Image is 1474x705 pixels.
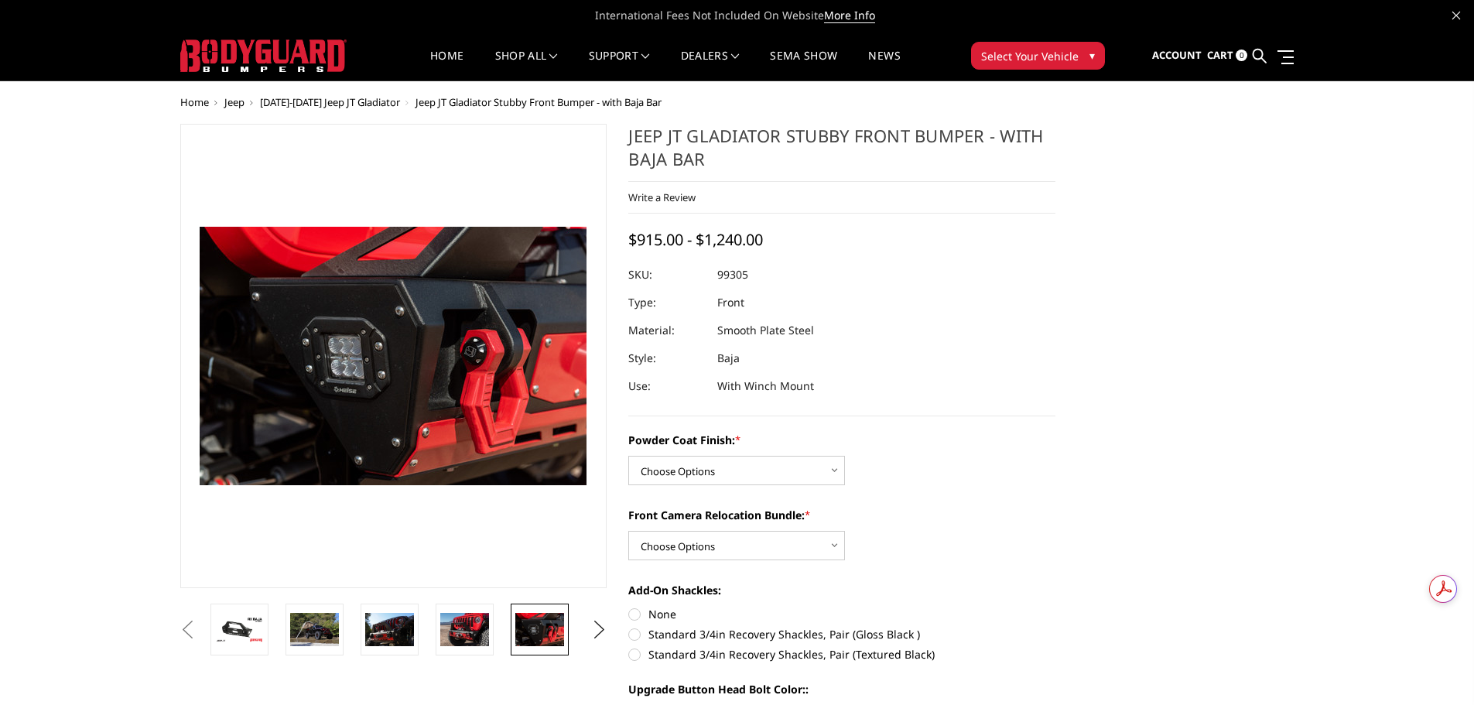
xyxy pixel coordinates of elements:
label: Front Camera Relocation Bundle: [628,507,1055,523]
dd: 99305 [717,261,748,289]
img: Jeep JT Gladiator Stubby Front Bumper - with Baja Bar [290,613,339,645]
a: Home [430,50,463,80]
a: Account [1152,35,1202,77]
a: [DATE]-[DATE] Jeep JT Gladiator [260,95,400,109]
a: Home [180,95,209,109]
button: Previous [176,618,200,642]
span: 0 [1236,50,1247,61]
dd: Smooth Plate Steel [717,317,814,344]
dt: Type: [628,289,706,317]
img: Jeep JT Gladiator Stubby Front Bumper - with Baja Bar [365,613,414,645]
a: shop all [495,50,558,80]
span: Account [1152,48,1202,62]
dt: Style: [628,344,706,372]
a: Write a Review [628,190,696,204]
label: Add-On Shackles: [628,582,1055,598]
span: $915.00 - $1,240.00 [628,229,763,250]
iframe: Chat Widget [1397,631,1474,705]
button: Next [587,618,610,642]
label: Standard 3/4in Recovery Shackles, Pair (Textured Black) [628,646,1055,662]
span: Cart [1207,48,1233,62]
dd: Front [717,289,744,317]
span: Select Your Vehicle [981,48,1079,64]
dt: SKU: [628,261,706,289]
a: Jeep JT Gladiator Stubby Front Bumper - with Baja Bar [180,124,607,588]
a: Cart 0 [1207,35,1247,77]
a: Support [589,50,650,80]
button: Select Your Vehicle [971,42,1105,70]
a: News [868,50,900,80]
dt: Use: [628,372,706,400]
a: More Info [824,8,875,23]
label: Powder Coat Finish: [628,432,1055,448]
img: Jeep JT Gladiator Stubby Front Bumper - with Baja Bar [440,613,489,645]
a: Dealers [681,50,740,80]
label: Upgrade Button Head Bolt Color:: [628,681,1055,697]
span: ▾ [1089,47,1095,63]
dd: Baja [717,344,740,372]
label: None [628,606,1055,622]
a: Jeep [224,95,245,109]
img: BODYGUARD BUMPERS [180,39,347,72]
img: Jeep JT Gladiator Stubby Front Bumper - with Baja Bar [515,613,564,645]
a: SEMA Show [770,50,837,80]
img: Jeep JT Gladiator Stubby Front Bumper - with Baja Bar [215,616,264,643]
h1: Jeep JT Gladiator Stubby Front Bumper - with Baja Bar [628,124,1055,182]
dd: With Winch Mount [717,372,814,400]
dt: Material: [628,317,706,344]
label: Standard 3/4in Recovery Shackles, Pair (Gloss Black ) [628,626,1055,642]
span: Jeep JT Gladiator Stubby Front Bumper - with Baja Bar [416,95,662,109]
